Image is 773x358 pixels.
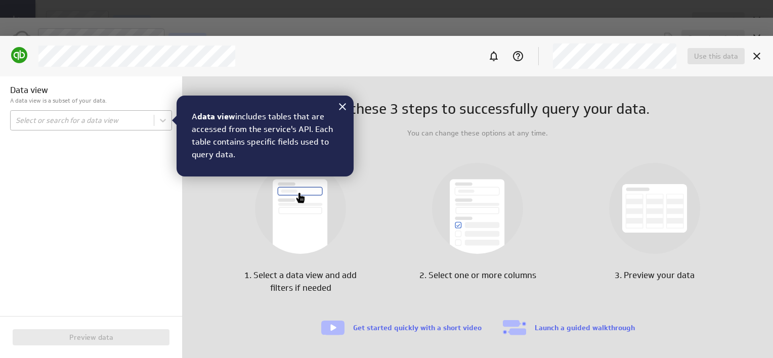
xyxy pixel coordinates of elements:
b: data view [197,111,235,122]
h3: Data view [10,84,172,97]
h3: 3. Preview your data [615,269,695,282]
div: Select or search for a data view [16,116,149,125]
div: Notifications [485,48,502,65]
img: 3. Preview your data [609,163,700,254]
span: Use this data [694,52,738,61]
h3: 2. Select one or more columns [419,269,536,282]
div: Help & PowerMetrics Assistant [509,48,527,65]
button: Use this data [688,48,745,64]
img: launch-guide.svg [502,320,527,336]
img: 1. Select a data view and add filters if needed [255,163,346,254]
div: Cancel [748,48,765,65]
div: A includes tables that are accessed from the service's API. Each table contains specific fields u... [192,111,336,161]
p: A data view is a subset of your data. [10,97,172,105]
div: Marko_Oct 14, 2025 12:28 AM (GMT), Quickbooks [553,43,676,69]
span: Preview data [69,333,113,342]
button: Preview data [13,329,169,345]
h3: 1. Select a data view and add filters if needed [237,269,364,294]
img: 2. Select one or more columns [432,163,523,254]
h1: Follow these 3 steps to successfully query your data. [306,99,650,120]
a: Get started quickly with a short video [353,323,482,332]
img: watch-video.svg [320,320,346,336]
img: image6535073217888977942.png [11,47,27,63]
a: Launch a guided walkthrough [535,323,635,332]
p: You can change these options at any time. [407,128,548,139]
